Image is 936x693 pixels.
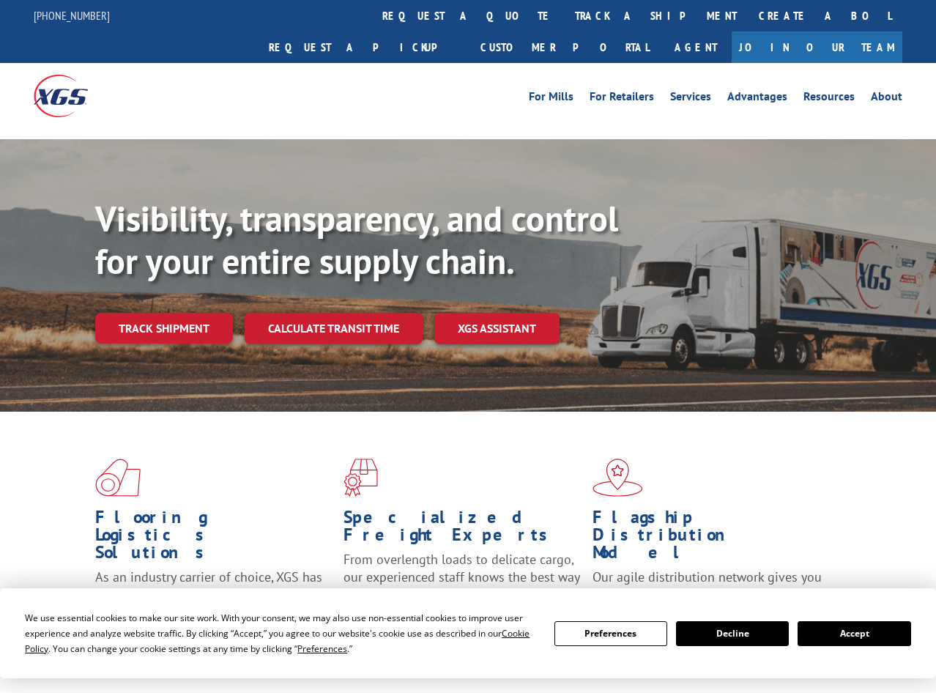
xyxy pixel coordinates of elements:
[871,91,902,107] a: About
[529,91,573,107] a: For Mills
[95,459,141,497] img: xgs-icon-total-supply-chain-intelligence-red
[469,31,660,63] a: Customer Portal
[590,91,654,107] a: For Retailers
[593,508,830,568] h1: Flagship Distribution Model
[803,91,855,107] a: Resources
[95,568,322,620] span: As an industry carrier of choice, XGS has brought innovation and dedication to flooring logistics...
[258,31,469,63] a: Request a pickup
[25,610,536,656] div: We use essential cookies to make our site work. With your consent, we may also use non-essential ...
[245,313,423,344] a: Calculate transit time
[593,459,643,497] img: xgs-icon-flagship-distribution-model-red
[343,551,581,616] p: From overlength loads to delicate cargo, our experienced staff knows the best way to move your fr...
[670,91,711,107] a: Services
[732,31,902,63] a: Join Our Team
[554,621,667,646] button: Preferences
[727,91,787,107] a: Advantages
[660,31,732,63] a: Agent
[34,8,110,23] a: [PHONE_NUMBER]
[343,459,378,497] img: xgs-icon-focused-on-flooring-red
[676,621,789,646] button: Decline
[95,508,333,568] h1: Flooring Logistics Solutions
[343,508,581,551] h1: Specialized Freight Experts
[297,642,347,655] span: Preferences
[95,313,233,344] a: Track shipment
[798,621,910,646] button: Accept
[434,313,560,344] a: XGS ASSISTANT
[95,196,618,283] b: Visibility, transparency, and control for your entire supply chain.
[593,568,822,620] span: Our agile distribution network gives you nationwide inventory management on demand.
